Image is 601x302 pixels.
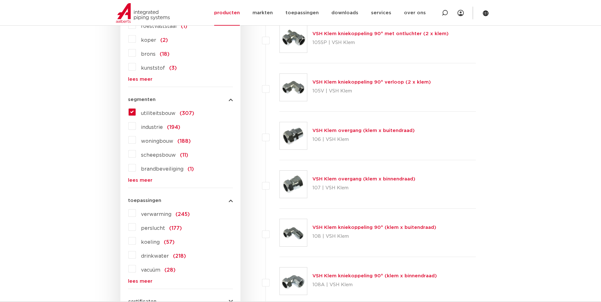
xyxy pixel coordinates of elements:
span: utiliteitsbouw [141,111,176,116]
span: vacuüm [141,267,160,273]
span: woningbouw [141,139,173,144]
span: segmenten [128,97,156,102]
span: (177) [169,226,182,231]
img: Thumbnail for VSH Klem overgang (klem x buitendraad) [280,122,307,149]
span: (1) [188,167,194,172]
p: 106 | VSH Klem [312,135,415,145]
a: VSH Klem overgang (klem x buitendraad) [312,128,415,133]
span: (245) [176,212,190,217]
a: VSH Klem kniekoppeling 90° (klem x buitendraad) [312,225,436,230]
a: VSH Klem kniekoppeling 90° met ontluchter (2 x klem) [312,31,449,36]
span: koper [141,38,156,43]
img: Thumbnail for VSH Klem kniekoppeling 90° (klem x binnendraad) [280,267,307,295]
span: (28) [164,267,176,273]
p: 105V | VSH Klem [312,86,431,96]
p: 107 | VSH Klem [312,183,415,193]
a: VSH Klem kniekoppeling 90° (klem x binnendraad) [312,274,437,278]
a: VSH Klem kniekoppeling 90° verloop (2 x klem) [312,80,431,85]
span: roestvaststaal [141,24,177,29]
a: VSH Klem overgang (klem x binnendraad) [312,177,415,181]
span: perslucht [141,226,165,231]
span: brons [141,52,156,57]
span: (3) [169,66,177,71]
span: (2) [160,38,168,43]
span: (57) [164,240,175,245]
span: (11) [180,153,188,158]
span: toepassingen [128,198,161,203]
span: (194) [167,125,180,130]
p: 108A | VSH Klem [312,280,437,290]
span: kunststof [141,66,165,71]
span: (218) [173,254,186,259]
a: lees meer [128,279,233,284]
img: Thumbnail for VSH Klem overgang (klem x binnendraad) [280,171,307,198]
img: Thumbnail for VSH Klem kniekoppeling 90° (klem x buitendraad) [280,219,307,246]
span: (307) [180,111,194,116]
span: (1) [181,24,187,29]
img: Thumbnail for VSH Klem kniekoppeling 90° met ontluchter (2 x klem) [280,25,307,53]
span: industrie [141,125,163,130]
button: toepassingen [128,198,233,203]
span: verwarming [141,212,171,217]
span: (18) [160,52,169,57]
a: lees meer [128,178,233,183]
p: 105SP | VSH Klem [312,38,449,48]
span: (188) [177,139,191,144]
span: brandbeveiliging [141,167,183,172]
span: drinkwater [141,254,169,259]
span: scheepsbouw [141,153,176,158]
span: koeling [141,240,160,245]
p: 108 | VSH Klem [312,231,436,242]
img: Thumbnail for VSH Klem kniekoppeling 90° verloop (2 x klem) [280,74,307,101]
a: lees meer [128,77,233,82]
button: segmenten [128,97,233,102]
